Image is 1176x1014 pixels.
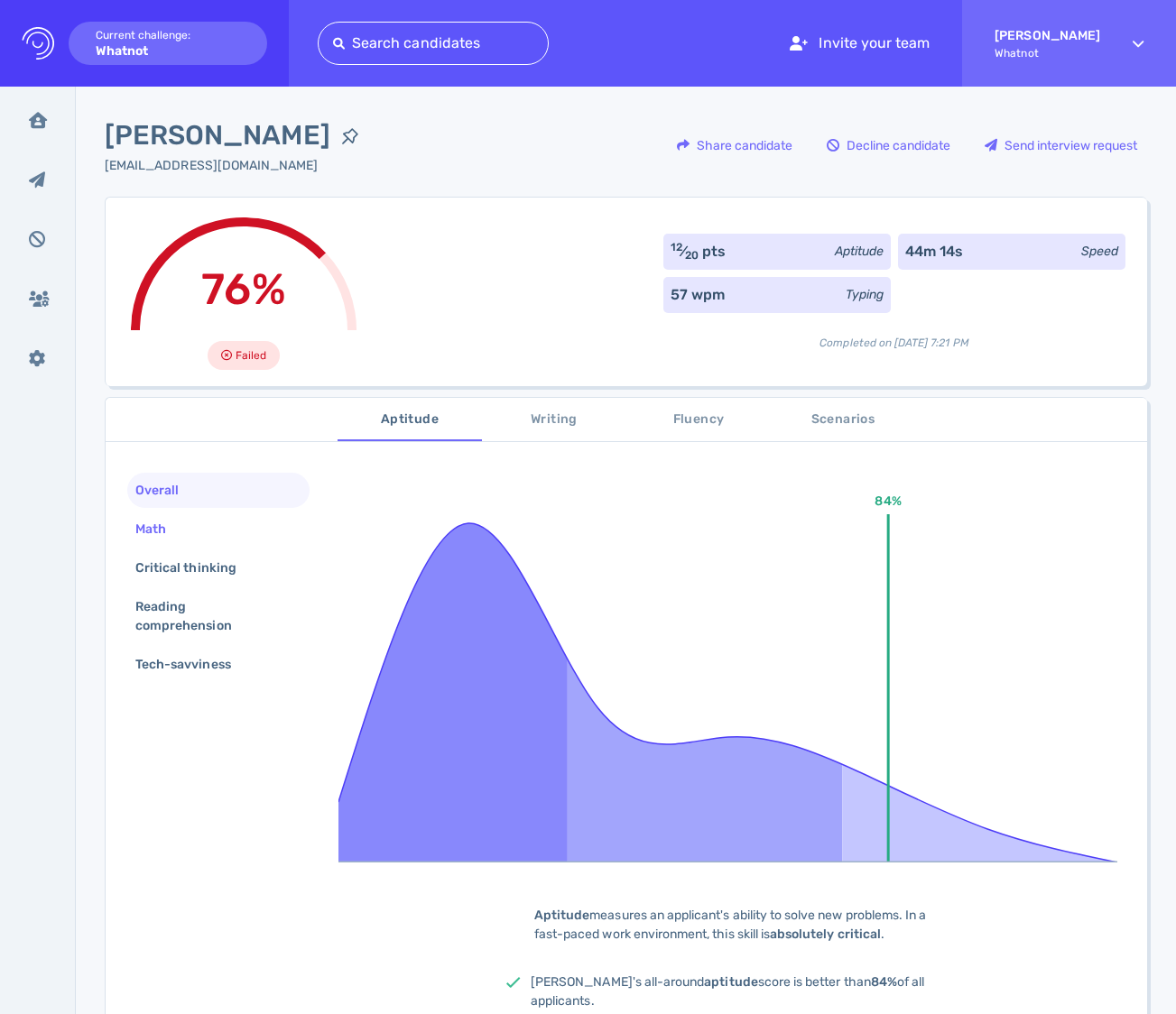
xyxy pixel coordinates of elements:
[685,249,699,262] sub: 20
[817,124,960,167] button: Decline candidate
[132,516,188,542] div: Math
[201,263,285,315] span: 76%
[132,651,253,678] div: Tech-savviness
[671,241,682,253] sup: 12
[975,124,1147,167] button: Send interview request
[506,906,958,944] div: measures an applicant's ability to solve new problems. In a fast-paced work environment, this ski...
[1081,242,1118,261] div: Speed
[995,28,1100,43] strong: [PERSON_NAME]
[875,493,901,509] text: 84%
[782,409,904,431] span: Scenarios
[668,124,801,166] div: Share candidate
[667,124,802,167] button: Share candidate
[493,409,616,431] span: Writing
[236,345,266,366] span: Failed
[671,284,725,306] div: 57 wpm
[995,47,1100,60] span: Whatnot
[348,409,471,431] span: Aptitude
[905,241,963,263] div: 44m 14s
[132,555,258,581] div: Critical thinking
[671,241,727,263] div: ⁄ pts
[770,926,881,942] b: absolutely critical
[531,974,924,1009] span: [PERSON_NAME]'s all-around score is better than of all applicants.
[976,124,1146,166] div: Send interview request
[704,974,757,990] b: aptitude
[132,594,291,639] div: Reading comprehension
[637,409,760,431] span: Fluency
[132,477,200,503] div: Overall
[663,320,1125,351] div: Completed on [DATE] 7:21 PM
[105,115,330,156] span: [PERSON_NAME]
[871,974,897,990] b: 84%
[818,124,959,166] div: Decline candidate
[846,285,884,304] div: Typing
[835,242,884,261] div: Aptitude
[105,156,370,175] div: Click to copy the email address
[534,908,589,923] b: Aptitude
